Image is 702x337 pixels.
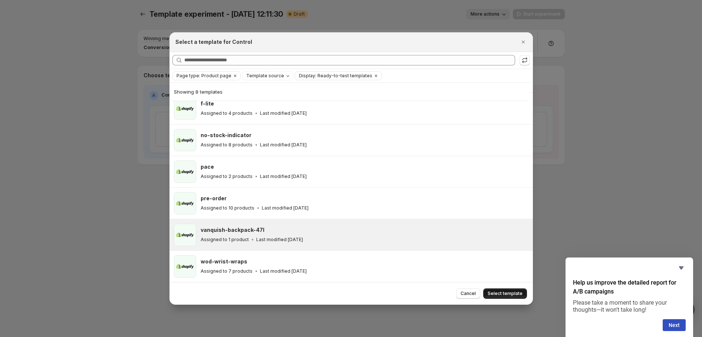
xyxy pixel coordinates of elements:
[201,100,214,107] h3: f-lite
[174,161,196,183] img: pace
[174,224,196,246] img: vanquish-backpack-47l
[372,72,380,80] button: Clear
[201,132,251,139] h3: no-stock-indicator
[573,299,686,313] p: Please take a moment to share your thoughts—it won’t take long!
[201,205,254,211] p: Assigned to 10 products
[677,263,686,272] button: Hide survey
[573,278,686,296] h2: Help us improve the detailed report for A/B campaigns
[518,37,528,47] button: Close
[246,73,284,79] span: Template source
[260,174,307,179] p: Last modified [DATE]
[174,192,196,214] img: pre-order
[201,110,253,116] p: Assigned to 4 products
[174,129,196,151] img: no-stock-indicator
[201,226,264,234] h3: vanquish-backpack-47l
[201,237,249,243] p: Assigned to 1 product
[260,110,307,116] p: Last modified [DATE]
[173,72,231,80] button: Page type: Product page
[201,174,253,179] p: Assigned to 2 products
[201,195,227,202] h3: pre-order
[256,237,303,243] p: Last modified [DATE]
[201,258,247,265] h3: wod-wrist-wraps
[201,142,253,148] p: Assigned to 8 products
[243,72,293,80] button: Template source
[488,291,523,297] span: Select template
[177,73,231,79] span: Page type: Product page
[231,72,239,80] button: Clear
[201,163,214,171] h3: pace
[483,288,527,299] button: Select template
[175,38,252,46] h2: Select a template for Control
[174,89,223,95] span: Showing 8 templates
[573,263,686,331] div: Help us improve the detailed report for A/B campaigns
[461,291,476,297] span: Cancel
[456,288,480,299] button: Cancel
[299,73,372,79] span: Display: Ready-to-test templates
[295,72,372,80] button: Display: Ready-to-test templates
[262,205,309,211] p: Last modified [DATE]
[174,255,196,278] img: wod-wrist-wraps
[260,142,307,148] p: Last modified [DATE]
[201,268,253,274] p: Assigned to 7 products
[663,319,686,331] button: Next question
[260,268,307,274] p: Last modified [DATE]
